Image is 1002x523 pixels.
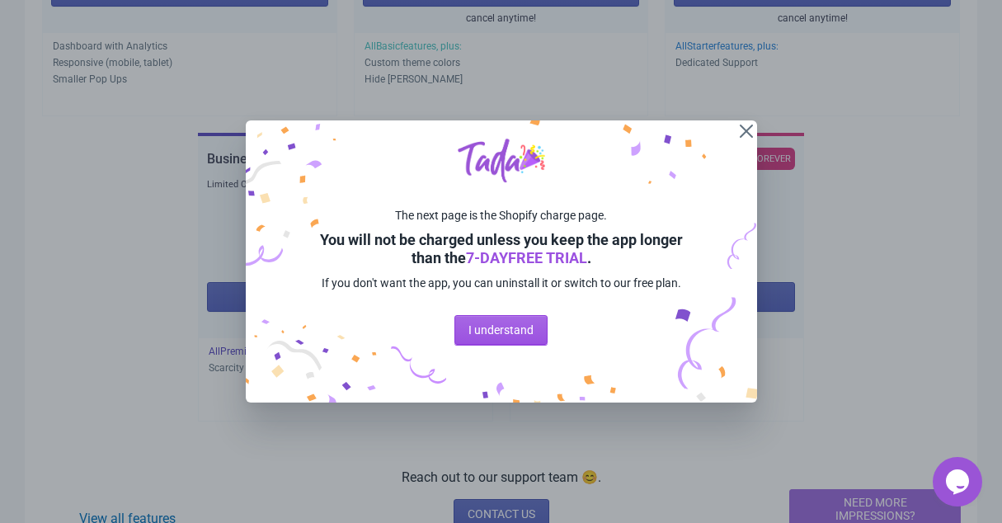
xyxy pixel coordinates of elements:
[466,249,508,266] nobr: 7 -day
[526,120,757,273] img: confetti-right-top.svg
[458,137,545,184] img: tada-big-logo.png
[322,276,681,290] p: If you don't want the app, you can uninstall it or switch to our free plan.
[395,208,607,223] p: The next page is the Shopify charge page.
[315,231,688,267] p: You will not be charged unless you keep the app longer than the .
[466,249,587,266] span: free trial
[246,120,336,285] img: confetti-left-top.svg
[732,116,761,146] button: Close
[933,457,986,507] iframe: chat widget
[468,323,534,337] span: I understand
[386,346,617,403] img: confetti-middle-bottom.svg
[454,315,548,345] button: I understand
[246,318,378,403] img: confetti-left-bottom.svg
[675,290,757,403] img: confetti-right-bottom.svg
